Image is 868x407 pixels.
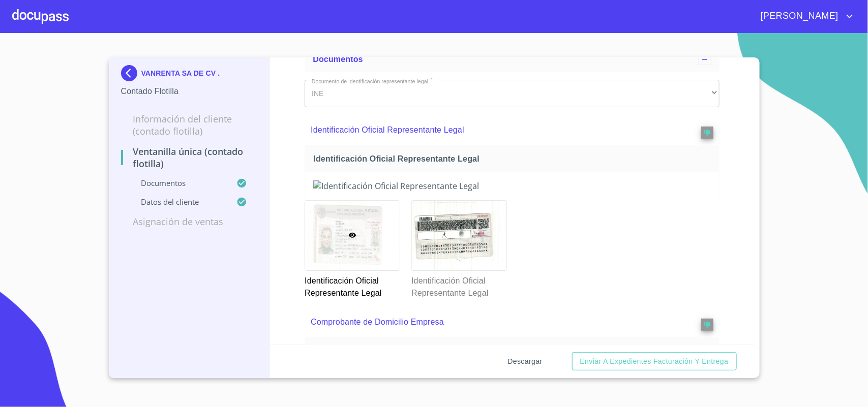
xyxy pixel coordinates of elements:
[121,197,237,207] p: Datos del cliente
[313,55,363,64] span: Documentos
[141,69,220,77] p: VANRENTA SA DE CV .
[580,355,729,368] span: Enviar a Expedientes Facturación y Entrega
[508,355,543,368] span: Descargar
[121,145,258,170] p: Ventanilla Única (Contado Flotilla)
[305,271,399,299] p: Identificación Oficial Representante Legal
[753,8,856,24] button: account of current user
[121,178,237,188] p: Documentos
[311,316,673,328] p: Comprobante de Domicilio Empresa
[701,319,713,331] button: reject
[121,113,258,137] p: Información del Cliente (Contado Flotilla)
[504,352,547,371] button: Descargar
[411,271,506,299] p: Identificación Oficial Representante Legal
[701,127,713,139] button: reject
[412,201,506,270] img: Identificación Oficial Representante Legal
[311,124,673,136] p: Identificación Oficial Representante Legal
[121,65,141,81] img: Docupass spot blue
[121,85,258,98] p: Contado Flotilla
[313,180,711,192] img: Identificación Oficial Representante Legal
[121,65,258,85] div: VANRENTA SA DE CV .
[305,80,720,107] div: INE
[313,153,715,164] span: Identificación Oficial Representante Legal
[753,8,844,24] span: [PERSON_NAME]
[305,47,720,72] div: Documentos
[572,352,737,371] button: Enviar a Expedientes Facturación y Entrega
[121,215,258,228] p: Asignación de Ventas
